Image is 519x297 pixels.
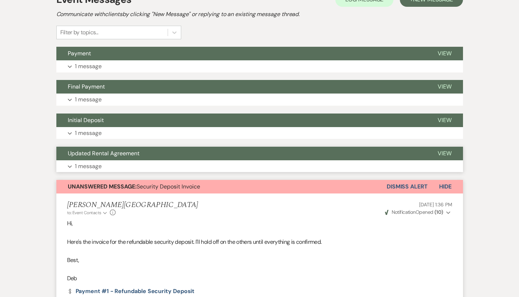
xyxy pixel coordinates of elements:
span: View [438,150,452,157]
p: 1 message [75,162,102,171]
span: Notification [392,209,416,215]
strong: ( 10 ) [434,209,443,215]
span: Opened [385,209,443,215]
p: 1 message [75,62,102,71]
p: Hi, [67,219,452,228]
span: Hide [439,183,452,190]
button: Payment [56,47,426,60]
button: 1 message [56,160,463,172]
button: 1 message [56,127,463,139]
button: Hide [428,180,463,193]
p: 1 message [75,129,102,138]
button: View [426,114,463,127]
h5: [PERSON_NAME][GEOGRAPHIC_DATA] [67,201,198,210]
span: Initial Deposit [68,116,104,124]
button: to: Event Contacts [67,210,108,216]
button: Initial Deposit [56,114,426,127]
button: View [426,147,463,160]
button: Updated Rental Agreement [56,147,426,160]
button: Dismiss Alert [387,180,428,193]
span: View [438,50,452,57]
p: Here's the invoice for the refundable security deposit. I'll hold off on the others until everyth... [67,237,452,247]
button: NotificationOpened (10) [384,208,452,216]
p: Deb [67,274,452,283]
span: [DATE] 1:36 PM [419,201,452,208]
span: View [438,83,452,90]
button: Final Payment [56,80,426,94]
span: View [438,116,452,124]
button: 1 message [56,94,463,106]
span: Payment [68,50,91,57]
button: View [426,47,463,60]
button: View [426,80,463,94]
span: to: Event Contacts [67,210,101,216]
button: 1 message [56,60,463,72]
a: Payment #1 - Refundable Security Deposit [67,288,195,294]
span: Updated Rental Agreement [68,150,139,157]
strong: Unanswered Message: [68,183,137,190]
span: Final Payment [68,83,105,90]
p: 1 message [75,95,102,104]
div: Filter by topics... [60,28,98,37]
span: Security Deposit Invoice [68,183,200,190]
button: Unanswered Message:Security Deposit Invoice [56,180,387,193]
h2: Communicate with clients by clicking "New Message" or replying to an existing message thread. [56,10,463,19]
p: Best, [67,256,452,265]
